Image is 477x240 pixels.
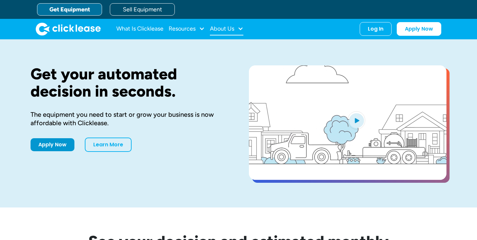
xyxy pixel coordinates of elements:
[210,22,243,35] div: About Us
[37,3,102,16] a: Get Equipment
[116,22,163,35] a: What Is Clicklease
[348,111,365,129] img: Blue play button logo on a light blue circular background
[31,138,74,151] a: Apply Now
[31,110,228,127] div: The equipment you need to start or grow your business is now affordable with Clicklease.
[249,65,446,180] a: open lightbox
[169,22,205,35] div: Resources
[36,22,101,35] img: Clicklease logo
[85,138,132,152] a: Learn More
[397,22,441,36] a: Apply Now
[368,26,383,32] div: Log In
[36,22,101,35] a: home
[110,3,175,16] a: Sell Equipment
[31,65,228,100] h1: Get your automated decision in seconds.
